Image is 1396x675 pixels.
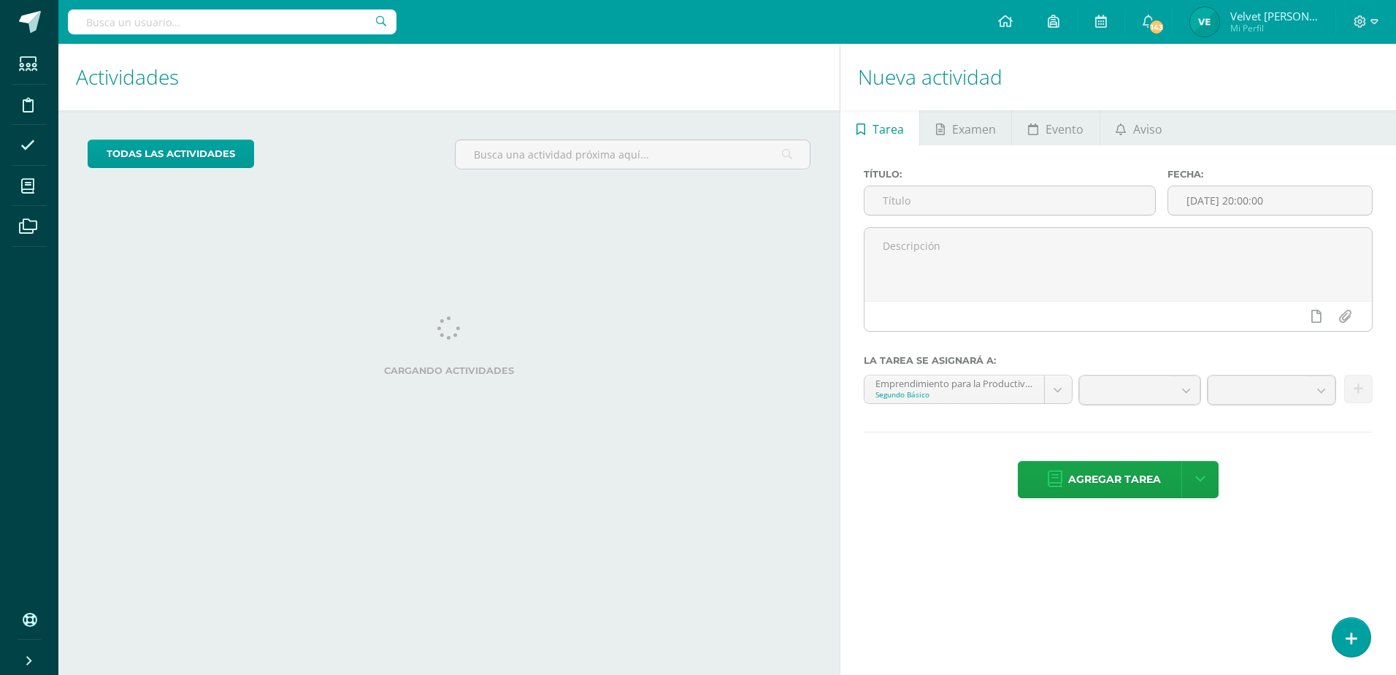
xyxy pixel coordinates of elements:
span: 143 [1148,19,1165,35]
h1: Actividades [76,44,822,110]
div: Segundo Básico [875,389,1033,400]
span: Agregar tarea [1068,462,1161,497]
div: Emprendimiento para la Productividad y Robótica 'A' [875,375,1033,389]
label: Fecha: [1167,169,1373,180]
input: Busca una actividad próxima aquí... [456,140,810,169]
img: 19b1e203de8e9b1ed5dcdd77fbbab152.png [1190,7,1219,37]
a: todas las Actividades [88,140,254,168]
a: Aviso [1100,110,1178,145]
span: Velvet [PERSON_NAME] [1230,9,1318,23]
h1: Nueva actividad [858,44,1378,110]
a: Emprendimiento para la Productividad y Robótica 'A'Segundo Básico [864,375,1072,403]
a: Evento [1012,110,1099,145]
label: Cargando actividades [88,365,810,376]
label: Título: [864,169,1156,180]
a: Tarea [840,110,919,145]
input: Fecha de entrega [1168,186,1372,215]
span: Evento [1046,112,1084,147]
a: Examen [920,110,1011,145]
span: Aviso [1133,112,1162,147]
input: Título [864,186,1155,215]
label: La tarea se asignará a: [864,355,1373,366]
span: Examen [952,112,996,147]
input: Busca un usuario... [68,9,396,34]
span: Mi Perfil [1230,22,1318,34]
span: Tarea [872,112,904,147]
